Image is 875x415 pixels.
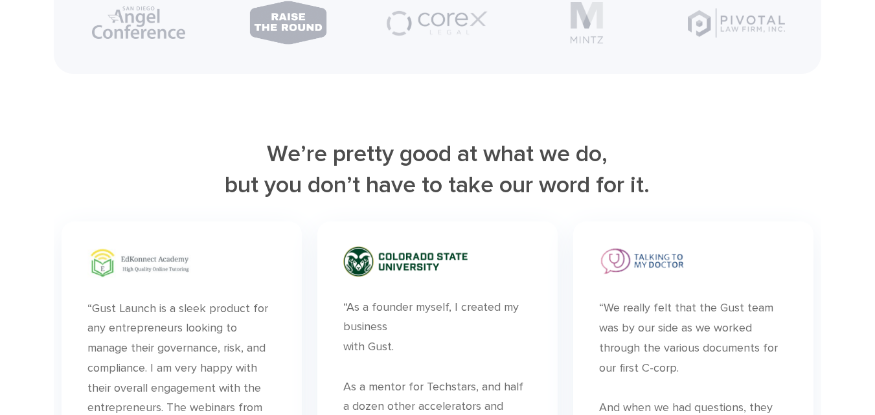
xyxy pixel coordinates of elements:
img: Corex [385,6,489,40]
div: v 4.0.25 [36,21,63,31]
img: Mintz [570,2,604,43]
h2: We’re pretty good at what we do, but you don’t have to take our word for it. [54,139,822,201]
img: logo_orange.svg [21,21,31,31]
div: Domain Overview [49,76,116,85]
img: Talking To My Doctor [599,246,687,278]
div: Keywords by Traffic [143,76,218,85]
img: Edkonnect [87,246,191,278]
img: Csu [343,246,468,277]
div: Domain: [DOMAIN_NAME] [34,34,142,44]
img: Angel Conference [92,6,185,39]
img: tab_keywords_by_traffic_grey.svg [129,75,139,85]
img: website_grey.svg [21,34,31,44]
img: Pivotal [688,8,785,38]
img: tab_domain_overview_orange.svg [35,75,45,85]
